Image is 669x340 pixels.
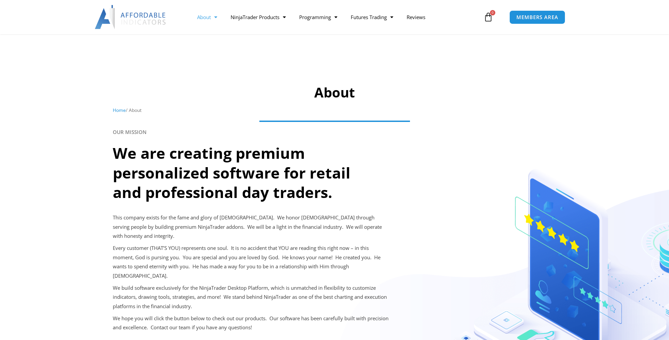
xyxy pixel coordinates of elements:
a: Reviews [400,9,432,25]
a: Futures Trading [344,9,400,25]
a: 0 [474,7,503,27]
a: NinjaTrader Products [224,9,292,25]
h1: About [113,83,556,102]
a: MEMBERS AREA [509,10,565,24]
a: Programming [292,9,344,25]
span: MEMBERS AREA [516,15,558,20]
span: 0 [490,10,495,15]
p: Every customer (THAT’S YOU) represents one soul. It is no accident that YOU are reading this righ... [113,244,389,281]
a: About [190,9,224,25]
a: Home [113,107,126,113]
p: We hope you will click the button below to check out our products. Our software has been carefull... [113,314,389,333]
h2: We are creating premium personalized software for retail and professional day traders. [113,143,379,202]
nav: Breadcrumb [113,106,556,115]
p: This company exists for the fame and glory of [DEMOGRAPHIC_DATA]. We honor [DEMOGRAPHIC_DATA] thr... [113,213,389,241]
h6: OUR MISSION [113,129,556,135]
img: LogoAI | Affordable Indicators – NinjaTrader [95,5,167,29]
p: We build software exclusively for the NinjaTrader Desktop Platform, which is unmatched in flexibi... [113,283,389,312]
nav: Menu [190,9,482,25]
